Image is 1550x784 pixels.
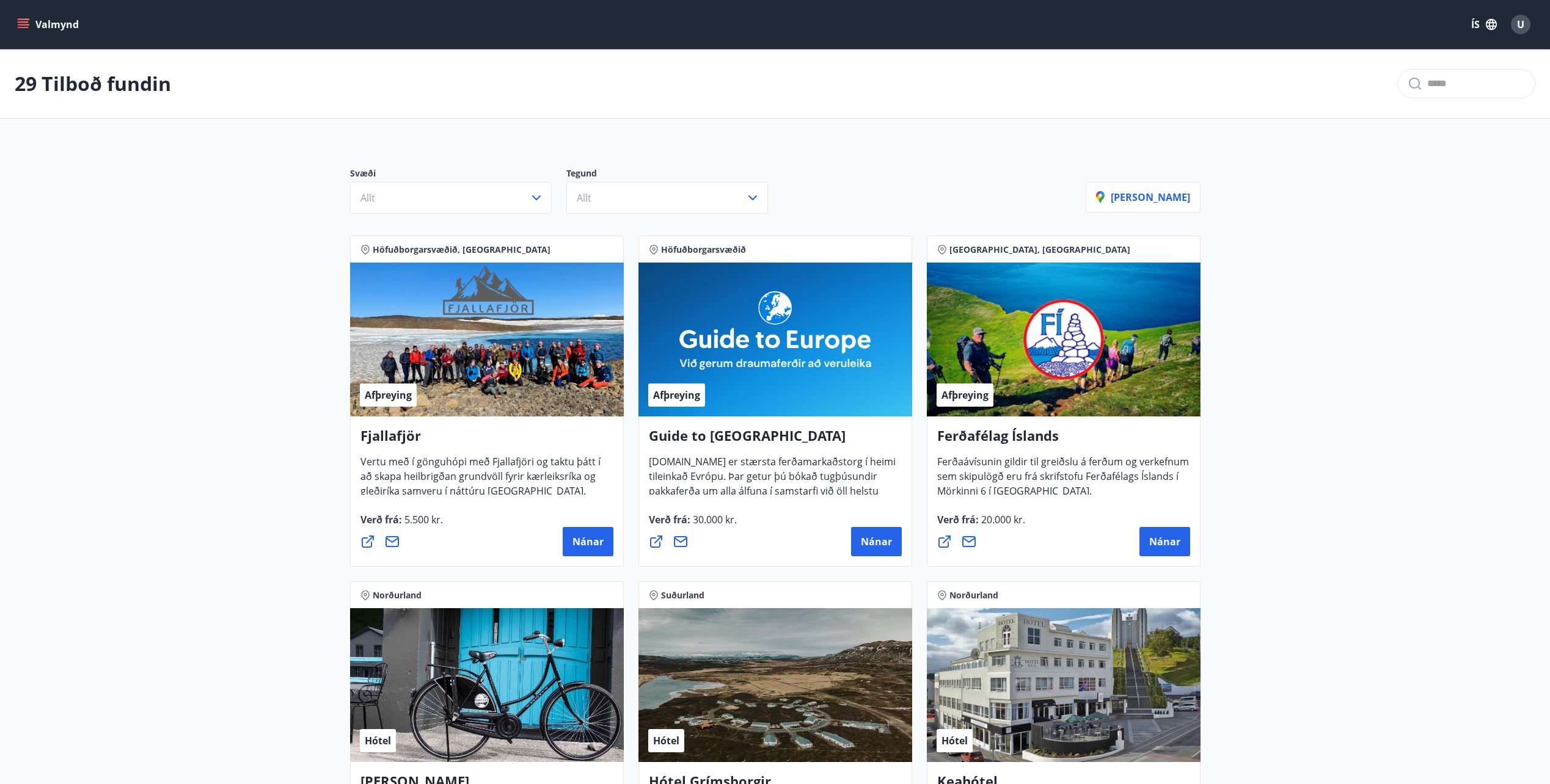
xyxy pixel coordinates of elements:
span: Nánar [1149,535,1180,548]
span: Verð frá : [649,513,737,536]
span: U [1517,18,1524,31]
p: [PERSON_NAME] [1096,191,1190,204]
h4: Fjallafjör [360,426,613,454]
span: Nánar [861,535,892,548]
span: Afþreying [365,388,412,402]
span: Afþreying [941,388,989,402]
h4: Guide to [GEOGRAPHIC_DATA] [649,426,902,454]
button: Nánar [851,527,902,556]
span: Höfuðborgarsvæðið, [GEOGRAPHIC_DATA] [373,244,550,256]
button: Allt [566,182,768,214]
p: Svæði [350,167,566,182]
button: ÍS [1464,13,1504,35]
button: menu [15,13,84,35]
span: Suðurland [661,589,704,601]
button: Allt [350,182,552,214]
span: Allt [360,191,375,205]
span: Norðurland [373,589,422,601]
span: Afþreying [653,388,700,402]
span: Hótel [941,734,968,747]
span: Vertu með í gönguhópi með Fjallafjöri og taktu þátt í að skapa heilbrigðan grundvöll fyrir kærlei... [360,455,601,507]
span: [DOMAIN_NAME] er stærsta ferðamarkaðstorg í heimi tileinkað Evrópu. Þar getur þú bókað tugþúsundi... [649,455,896,537]
h4: Ferðafélag Íslands [937,426,1190,454]
span: 30.000 kr. [690,513,737,526]
span: Ferðaávísunin gildir til greiðslu á ferðum og verkefnum sem skipulögð eru frá skrifstofu Ferðafél... [937,455,1189,507]
p: 29 Tilboð fundin [15,70,171,97]
span: Nánar [572,535,604,548]
span: Höfuðborgarsvæðið [661,244,746,256]
span: Hótel [365,734,391,747]
span: Verð frá : [937,513,1025,536]
button: Nánar [1139,527,1190,556]
span: 5.500 kr. [402,513,443,526]
button: U [1506,10,1535,39]
span: [GEOGRAPHIC_DATA], [GEOGRAPHIC_DATA] [949,244,1130,256]
span: Allt [577,191,591,205]
span: 20.000 kr. [979,513,1025,526]
button: [PERSON_NAME] [1086,182,1201,212]
span: Norðurland [949,589,998,601]
p: Tegund [566,167,783,182]
button: Nánar [563,527,613,556]
span: Hótel [653,734,679,747]
span: Verð frá : [360,513,443,536]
